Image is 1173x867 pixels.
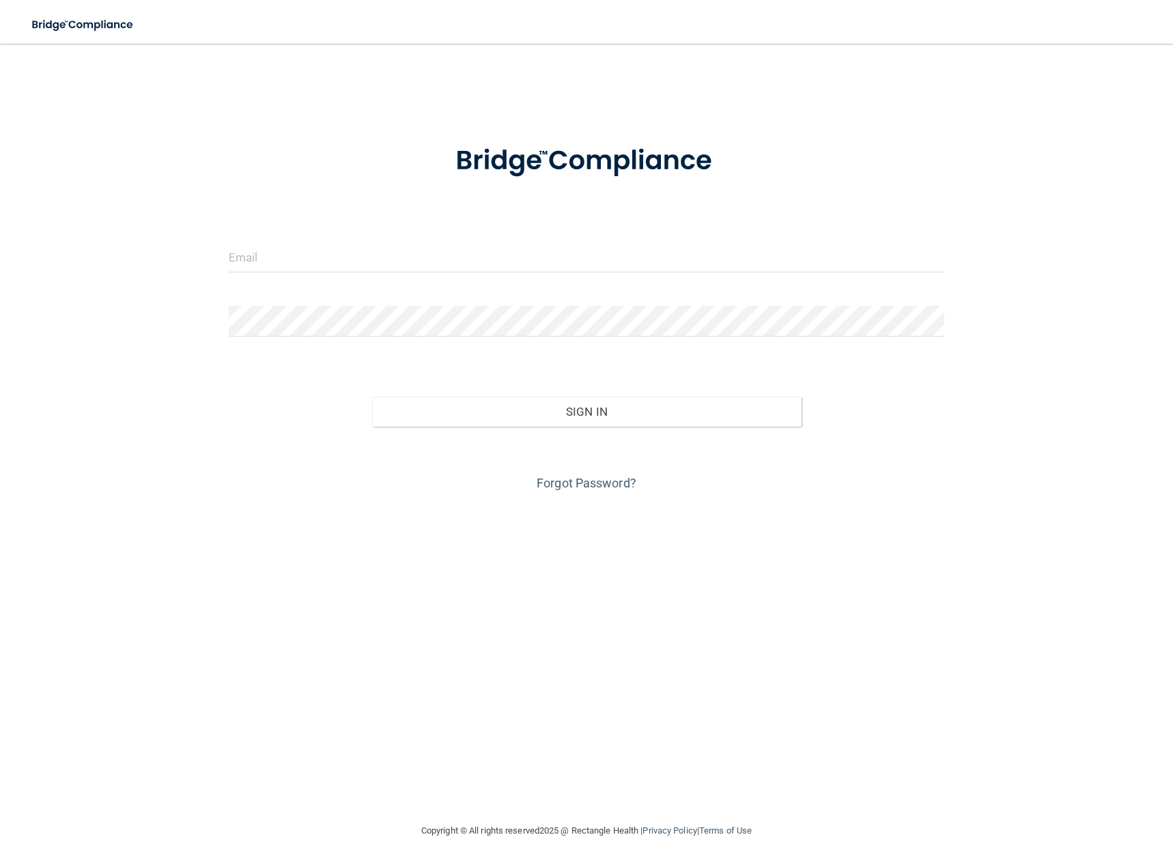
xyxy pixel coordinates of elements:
a: Forgot Password? [537,476,636,490]
div: Copyright © All rights reserved 2025 @ Rectangle Health | | [337,809,836,853]
button: Sign In [372,397,802,427]
img: bridge_compliance_login_screen.278c3ca4.svg [427,126,746,197]
img: bridge_compliance_login_screen.278c3ca4.svg [20,11,146,39]
a: Terms of Use [699,825,752,836]
a: Privacy Policy [642,825,696,836]
input: Email [229,242,944,272]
